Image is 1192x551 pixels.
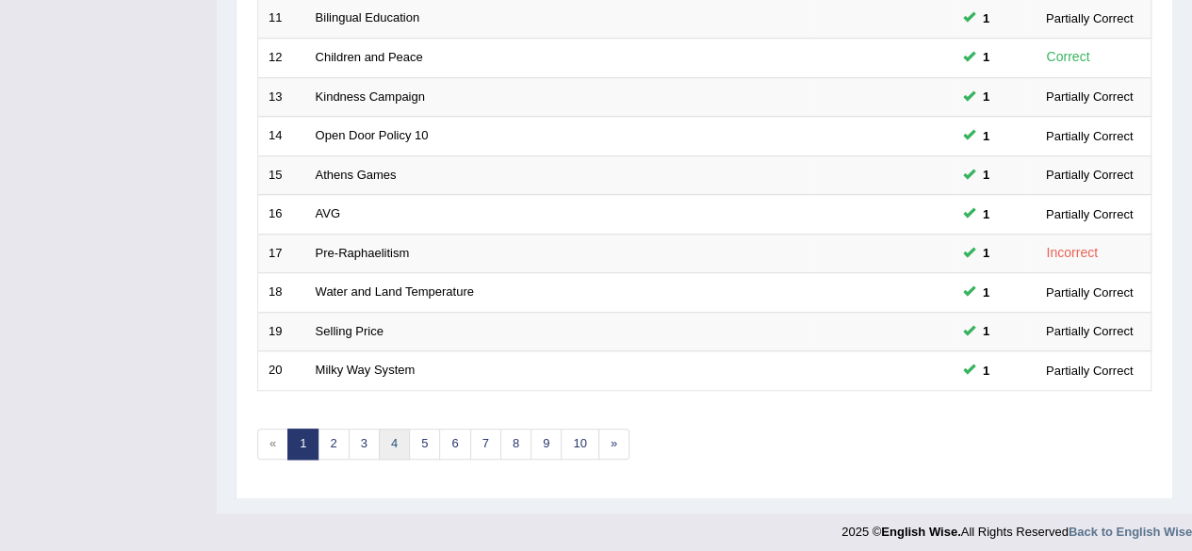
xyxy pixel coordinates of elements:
[316,324,384,338] a: Selling Price
[1038,242,1105,264] div: Incorrect
[316,50,423,64] a: Children and Peace
[349,429,380,460] a: 3
[439,429,470,460] a: 6
[258,77,305,117] td: 13
[975,47,997,67] span: You can still take this question
[975,165,997,185] span: You can still take this question
[531,429,562,460] a: 9
[1038,204,1140,224] div: Partially Correct
[1069,525,1192,539] a: Back to English Wise
[975,204,997,224] span: You can still take this question
[1038,126,1140,146] div: Partially Correct
[316,89,425,104] a: Kindness Campaign
[1038,87,1140,106] div: Partially Correct
[409,429,440,460] a: 5
[1038,165,1140,185] div: Partially Correct
[316,206,341,220] a: AVG
[841,513,1192,541] div: 2025 © All Rights Reserved
[316,284,474,299] a: Water and Land Temperature
[975,361,997,381] span: You can still take this question
[975,283,997,302] span: You can still take this question
[975,87,997,106] span: You can still take this question
[975,126,997,146] span: You can still take this question
[258,273,305,313] td: 18
[258,117,305,156] td: 14
[258,234,305,273] td: 17
[258,195,305,235] td: 16
[881,525,960,539] strong: English Wise.
[316,10,420,24] a: Bilingual Education
[258,38,305,77] td: 12
[316,128,429,142] a: Open Door Policy 10
[316,168,397,182] a: Athens Games
[975,321,997,341] span: You can still take this question
[975,8,997,28] span: You can still take this question
[379,429,410,460] a: 4
[561,429,598,460] a: 10
[500,429,531,460] a: 8
[1038,8,1140,28] div: Partially Correct
[598,429,629,460] a: »
[257,429,288,460] span: «
[1038,361,1140,381] div: Partially Correct
[258,351,305,391] td: 20
[470,429,501,460] a: 7
[258,155,305,195] td: 15
[1038,46,1098,68] div: Correct
[1038,283,1140,302] div: Partially Correct
[318,429,349,460] a: 2
[258,312,305,351] td: 19
[316,363,416,377] a: Milky Way System
[1038,321,1140,341] div: Partially Correct
[316,246,410,260] a: Pre-Raphaelitism
[287,429,318,460] a: 1
[975,243,997,263] span: You can still take this question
